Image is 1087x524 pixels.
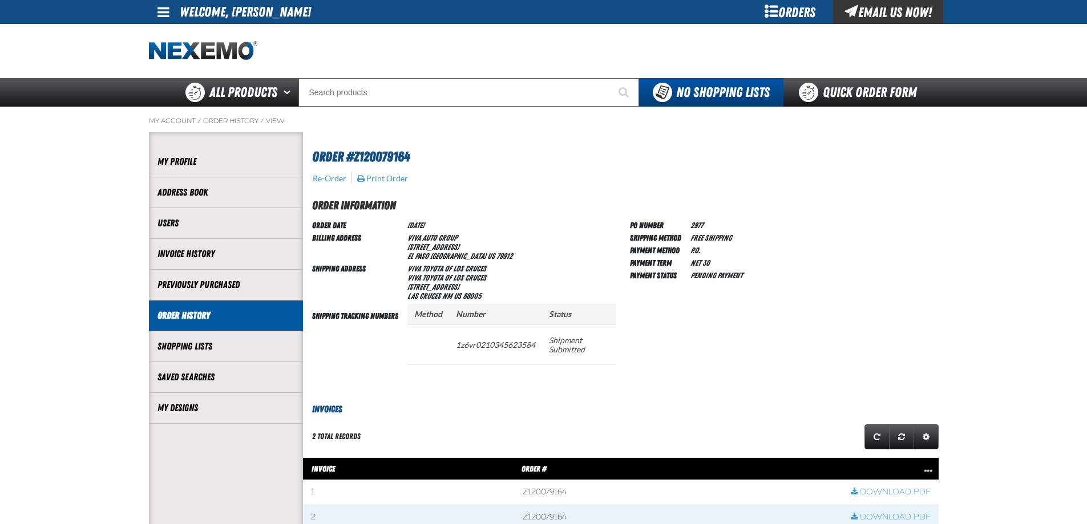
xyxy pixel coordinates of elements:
[280,78,298,107] button: Open All Products pages
[157,155,294,168] a: My Profile
[454,291,461,300] span: US
[690,258,710,267] span: Net 30
[630,269,686,281] td: Payment Status
[542,304,616,325] th: Status
[157,371,294,384] a: Saved Searches
[157,401,294,415] a: My Designs
[312,262,403,302] td: Shipping Address
[630,243,686,256] td: Payment Method
[149,116,939,125] nav: Breadcrumbs
[407,273,486,282] span: Viva Toyota of Los Cruces
[407,264,486,273] b: Viva Toyota of Los Cruces
[157,186,294,199] a: Address Book
[203,116,258,125] a: Order History
[157,278,294,291] a: Previously Purchased
[303,480,515,505] td: 1
[407,251,429,261] span: EL PASO
[630,218,686,231] td: PO Number
[843,457,939,480] th: Row actions
[630,256,686,269] td: Payment Term
[690,246,700,255] span: P.O.
[407,304,449,325] th: Method
[407,291,441,300] span: LAS CRUCES
[303,403,939,416] h3: Invoices
[157,247,294,261] a: Invoice History
[357,173,409,184] button: Print Order
[407,233,457,242] span: Viva Auto Group
[463,291,481,300] bdo: 88005
[442,291,452,300] span: NM
[914,424,939,449] a: Expand or Collapse Grid Settings
[851,512,931,523] a: Download PDF row action
[209,82,277,103] span: All Products
[298,78,639,107] input: Search
[864,424,890,449] a: Refresh grid action
[407,242,459,251] span: [STREET_ADDRESS]
[312,231,403,262] td: Billing Address
[449,324,542,364] td: 1z6vr0210345623584
[149,41,257,61] a: Home
[487,251,495,261] span: US
[690,271,742,280] span: Pending payment
[312,302,403,384] td: Shipping Tracking Numbers
[449,304,542,325] th: Number
[522,464,547,473] span: Order #
[690,233,732,242] span: Free Shipping
[312,431,361,442] div: 2 total records
[542,324,616,364] td: Shipment Submitted
[851,487,931,498] a: Download PDF row action
[312,149,410,165] span: Order #Z120079164
[157,309,294,322] a: Order History
[197,116,201,125] span: /
[157,217,294,230] a: Users
[407,221,424,230] span: [DATE]
[690,221,703,230] span: 2977
[157,340,294,353] a: Shopping Lists
[312,197,939,214] h2: Order Information
[266,116,285,125] a: View
[496,251,512,261] bdo: 79912
[407,282,459,291] span: [STREET_ADDRESS]
[630,231,686,243] td: Shipping Method
[312,173,347,184] button: Re-Order
[676,84,770,100] span: No Shopping Lists
[639,78,783,107] button: You do not have available Shopping Lists. Open to Create a New List
[515,480,842,505] td: Z120079164
[889,424,914,449] a: Reset grid action
[783,78,938,107] a: Quick Order Form
[312,464,335,473] span: Invoice
[312,218,403,231] td: Order Date
[149,41,257,61] img: Nexemo logo
[149,116,196,125] a: My Account
[260,116,264,125] span: /
[611,78,639,107] button: Start Searching
[430,251,486,261] span: [GEOGRAPHIC_DATA]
